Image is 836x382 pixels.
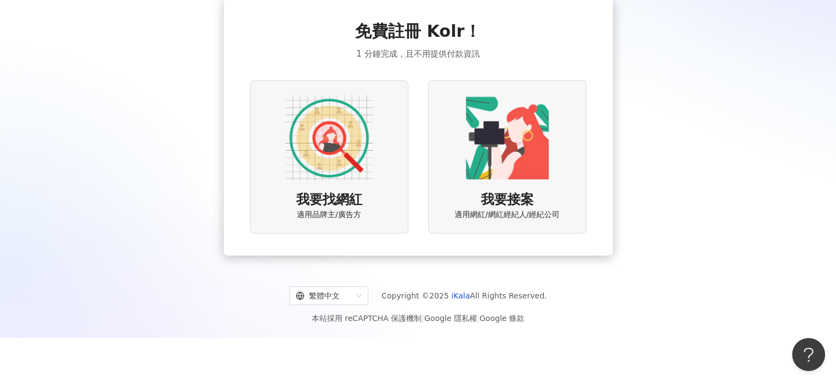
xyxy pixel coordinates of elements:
a: Google 條款 [479,314,524,323]
span: | [422,314,424,323]
span: | [477,314,480,323]
span: 本站採用 reCAPTCHA 保護機制 [312,312,524,325]
span: 免費註冊 Kolr！ [355,20,481,43]
img: AD identity option [285,94,373,182]
span: Copyright © 2025 All Rights Reserved. [381,289,547,302]
img: KOL identity option [463,94,551,182]
span: 適用網紅/網紅經紀人/經紀公司 [455,209,560,220]
span: 1 分鐘完成，且不用提供付款資訊 [356,47,479,60]
span: 我要找網紅 [296,191,362,209]
div: 繁體中文 [296,287,352,305]
a: iKala [451,291,470,300]
span: 適用品牌主/廣告方 [297,209,361,220]
iframe: Help Scout Beacon - Open [792,338,825,371]
span: 我要接案 [481,191,534,209]
a: Google 隱私權 [424,314,477,323]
